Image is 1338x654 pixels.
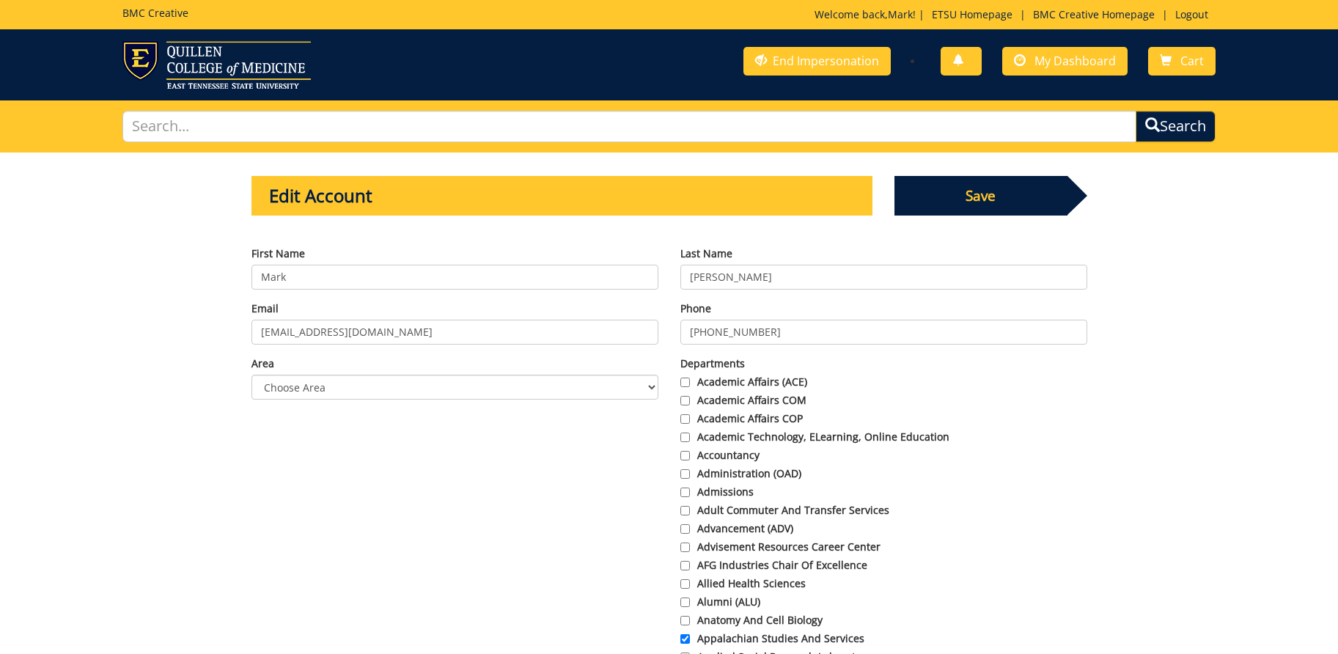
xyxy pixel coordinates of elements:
a: Mark [888,7,913,21]
label: Advancement (ADV) [680,521,1087,536]
label: Area [251,356,658,371]
label: Academic Affairs (ACE) [680,375,1087,389]
label: First Name [251,246,658,261]
p: Welcome back, ! | | | [815,7,1216,22]
button: Search [1136,111,1216,142]
span: My Dashboard [1034,53,1116,69]
a: BMC Creative Homepage [1026,7,1162,21]
label: Adult Commuter and Transfer Services [680,503,1087,518]
label: Admissions [680,485,1087,499]
a: ETSU Homepage [925,7,1020,21]
span: Save [894,176,1067,216]
label: Phone [680,301,1087,316]
label: Academic Affairs COM [680,393,1087,408]
a: Cart [1148,47,1216,76]
label: Alumni (ALU) [680,595,1087,609]
label: Departments [680,356,1087,371]
a: End Impersonation [743,47,891,76]
span: Cart [1180,53,1204,69]
label: AFG Industries Chair of Excellence [680,558,1087,573]
label: Anatomy and Cell Biology [680,613,1087,628]
label: Allied Health Sciences [680,576,1087,591]
button: Save [894,176,1087,216]
label: Last Name [680,246,1087,261]
a: My Dashboard [1002,47,1128,76]
label: Academic Affairs COP [680,411,1087,426]
label: Advisement Resources Career Center [680,540,1087,554]
img: ETSU logo [122,41,311,89]
label: Administration (OAD) [680,466,1087,481]
p: Edit Account [251,176,873,216]
a: Logout [1168,7,1216,21]
label: Accountancy [680,448,1087,463]
label: Academic Technology, eLearning, Online Education [680,430,1087,444]
label: Email [251,301,658,316]
h5: BMC Creative [122,7,188,18]
label: Appalachian Studies and Services [680,631,1087,646]
input: Search... [122,111,1136,142]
